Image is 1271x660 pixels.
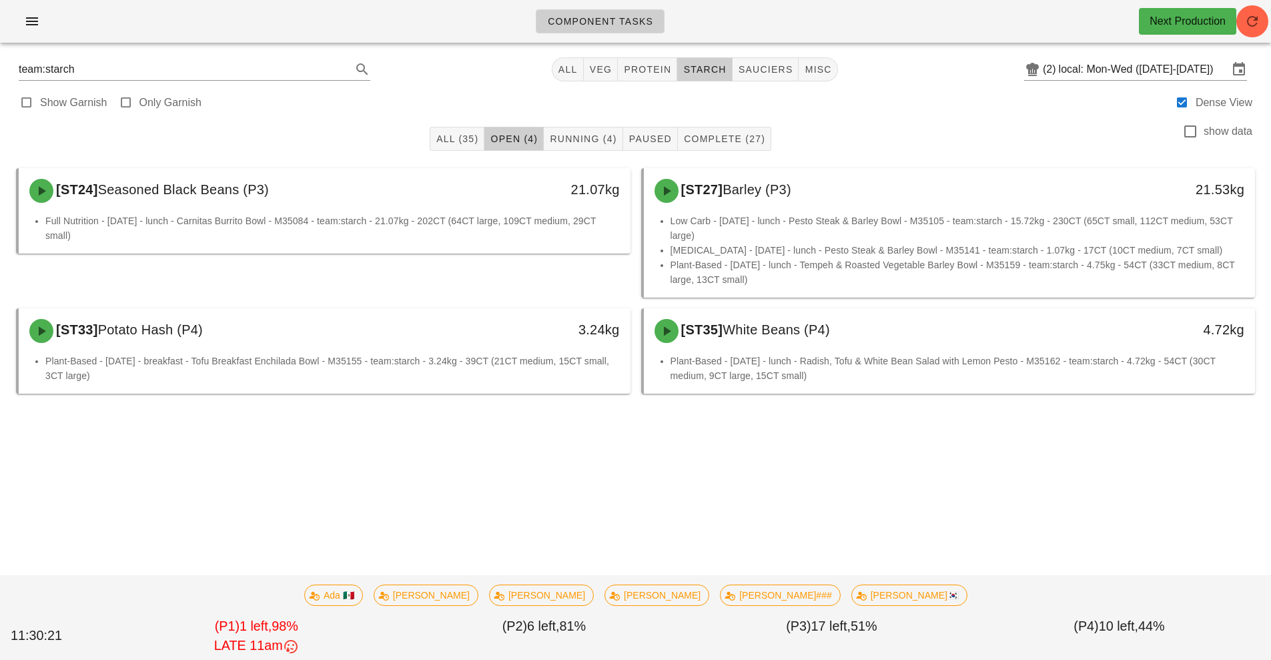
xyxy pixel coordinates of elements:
button: Running (4) [544,127,622,151]
li: Plant-Based - [DATE] - breakfast - Tofu Breakfast Enchilada Bowl - M35155 - team:starch - 3.24kg ... [45,354,620,383]
span: Complete (27) [683,133,765,144]
span: Seasoned Black Beans (P3) [98,182,269,197]
button: Open (4) [484,127,544,151]
label: Show Garnish [40,96,107,109]
span: [ST33] [53,322,98,337]
span: Component Tasks [547,16,653,27]
span: [ST27] [679,182,723,197]
button: Complete (27) [678,127,771,151]
li: Plant-Based - [DATE] - lunch - Tempeh & Roasted Vegetable Barley Bowl - M35159 - team:starch - 4.... [671,258,1245,287]
button: sauciers [733,57,799,81]
span: veg [589,64,612,75]
label: Dense View [1196,96,1252,109]
div: 3.24kg [484,319,619,340]
div: 4.72kg [1109,319,1244,340]
div: 21.07kg [484,179,619,200]
a: Component Tasks [536,9,665,33]
span: Barley (P3) [723,182,791,197]
label: Only Garnish [139,96,201,109]
button: All (35) [430,127,484,151]
span: sauciers [738,64,793,75]
span: All (35) [436,133,478,144]
li: Low Carb - [DATE] - lunch - Pesto Steak & Barley Bowl - M35105 - team:starch - 15.72kg - 230CT (6... [671,214,1245,243]
li: Plant-Based - [DATE] - lunch - Radish, Tofu & White Bean Salad with Lemon Pesto - M35162 - team:s... [671,354,1245,383]
button: Paused [623,127,678,151]
label: show data [1204,125,1252,138]
div: Next Production [1150,13,1226,29]
span: Potato Hash (P4) [98,322,203,337]
span: starch [683,64,726,75]
span: Paused [628,133,672,144]
li: Full Nutrition - [DATE] - lunch - Carnitas Burrito Bowl - M35084 - team:starch - 21.07kg - 202CT ... [45,214,620,243]
span: All [558,64,578,75]
span: [ST24] [53,182,98,197]
button: veg [584,57,618,81]
span: [ST35] [679,322,723,337]
span: misc [804,64,831,75]
button: starch [677,57,732,81]
li: [MEDICAL_DATA] - [DATE] - lunch - Pesto Steak & Barley Bowl - M35141 - team:starch - 1.07kg - 17C... [671,243,1245,258]
span: White Beans (P4) [723,322,830,337]
span: Open (4) [490,133,538,144]
span: protein [623,64,671,75]
button: All [552,57,584,81]
button: protein [618,57,677,81]
div: (2) [1043,63,1059,76]
span: Running (4) [549,133,616,144]
button: misc [799,57,837,81]
div: 21.53kg [1109,179,1244,200]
